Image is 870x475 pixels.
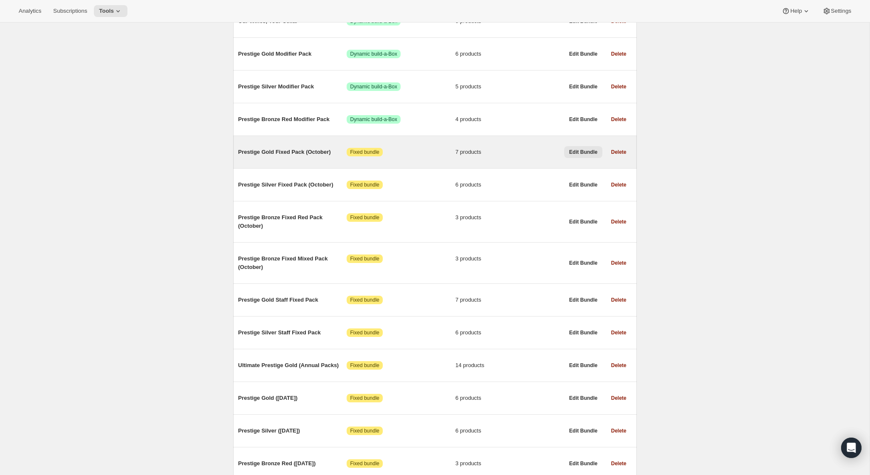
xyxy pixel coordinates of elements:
[455,296,564,304] span: 7 products
[606,458,631,469] button: Delete
[564,146,603,158] button: Edit Bundle
[350,427,379,434] span: Fixed bundle
[350,116,397,123] span: Dynamic build-a-Box
[350,181,379,188] span: Fixed bundle
[350,149,379,156] span: Fixed bundle
[790,8,802,14] span: Help
[238,459,347,468] span: Prestige Bronze Red ([DATE])
[455,254,564,263] span: 3 products
[564,458,603,469] button: Edit Bundle
[238,254,347,271] span: Prestige Bronze Fixed Mixed Pack (October)
[238,328,347,337] span: Prestige Silver Staff Fixed Pack
[611,51,626,57] span: Delete
[238,427,347,435] span: Prestige Silver ([DATE])
[611,83,626,90] span: Delete
[611,181,626,188] span: Delete
[569,149,598,156] span: Edit Bundle
[569,362,598,369] span: Edit Bundle
[238,394,347,402] span: Prestige Gold ([DATE])
[569,260,598,266] span: Edit Bundle
[350,297,379,303] span: Fixed bundle
[606,392,631,404] button: Delete
[777,5,815,17] button: Help
[606,327,631,339] button: Delete
[606,81,631,93] button: Delete
[611,460,626,467] span: Delete
[569,181,598,188] span: Edit Bundle
[569,116,598,123] span: Edit Bundle
[238,213,347,230] span: Prestige Bronze Fixed Red Pack (October)
[569,329,598,336] span: Edit Bundle
[569,460,598,467] span: Edit Bundle
[611,218,626,225] span: Delete
[238,181,347,189] span: Prestige Silver Fixed Pack (October)
[564,81,603,93] button: Edit Bundle
[455,394,564,402] span: 6 products
[611,260,626,266] span: Delete
[606,294,631,306] button: Delete
[238,361,347,370] span: Ultimate Prestige Gold (Annual Packs)
[606,257,631,269] button: Delete
[564,48,603,60] button: Edit Bundle
[455,181,564,189] span: 6 products
[569,297,598,303] span: Edit Bundle
[238,148,347,156] span: Prestige Gold Fixed Pack (October)
[99,8,114,14] span: Tools
[564,179,603,191] button: Edit Bundle
[606,48,631,60] button: Delete
[455,50,564,58] span: 6 products
[611,329,626,336] span: Delete
[350,214,379,221] span: Fixed bundle
[350,83,397,90] span: Dynamic build-a-Box
[564,425,603,437] button: Edit Bundle
[455,427,564,435] span: 6 products
[238,50,347,58] span: Prestige Gold Modifier Pack
[817,5,856,17] button: Settings
[606,359,631,371] button: Delete
[611,149,626,156] span: Delete
[238,82,347,91] span: Prestige Silver Modifier Pack
[611,395,626,401] span: Delete
[350,329,379,336] span: Fixed bundle
[841,438,862,458] div: Open Intercom Messenger
[455,82,564,91] span: 5 products
[611,427,626,434] span: Delete
[606,146,631,158] button: Delete
[94,5,127,17] button: Tools
[19,8,41,14] span: Analytics
[455,459,564,468] span: 3 products
[455,115,564,124] span: 4 products
[569,51,598,57] span: Edit Bundle
[455,148,564,156] span: 7 products
[564,257,603,269] button: Edit Bundle
[606,425,631,437] button: Delete
[455,328,564,337] span: 6 products
[350,255,379,262] span: Fixed bundle
[350,362,379,369] span: Fixed bundle
[564,113,603,125] button: Edit Bundle
[611,116,626,123] span: Delete
[455,213,564,222] span: 3 products
[569,395,598,401] span: Edit Bundle
[14,5,46,17] button: Analytics
[611,297,626,303] span: Delete
[350,460,379,467] span: Fixed bundle
[606,113,631,125] button: Delete
[564,359,603,371] button: Edit Bundle
[564,392,603,404] button: Edit Bundle
[564,294,603,306] button: Edit Bundle
[48,5,92,17] button: Subscriptions
[53,8,87,14] span: Subscriptions
[238,296,347,304] span: Prestige Gold Staff Fixed Pack
[564,327,603,339] button: Edit Bundle
[611,362,626,369] span: Delete
[569,83,598,90] span: Edit Bundle
[455,361,564,370] span: 14 products
[569,427,598,434] span: Edit Bundle
[350,395,379,401] span: Fixed bundle
[350,51,397,57] span: Dynamic build-a-Box
[606,216,631,228] button: Delete
[569,218,598,225] span: Edit Bundle
[606,179,631,191] button: Delete
[238,115,347,124] span: Prestige Bronze Red Modifier Pack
